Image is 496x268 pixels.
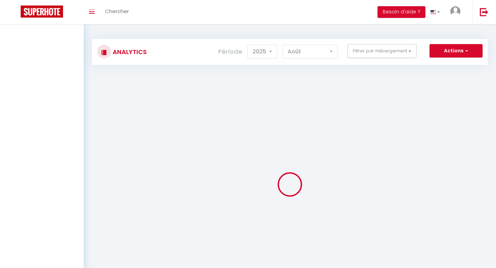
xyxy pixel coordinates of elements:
button: Actions [430,44,483,58]
span: Chercher [105,8,129,15]
button: Besoin d'aide ? [378,6,425,18]
button: Filtrer par hébergement [348,44,416,58]
img: logout [480,8,488,16]
img: ... [450,6,461,17]
h3: Analytics [111,44,147,60]
img: Super Booking [21,6,63,18]
label: Période [218,44,242,59]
